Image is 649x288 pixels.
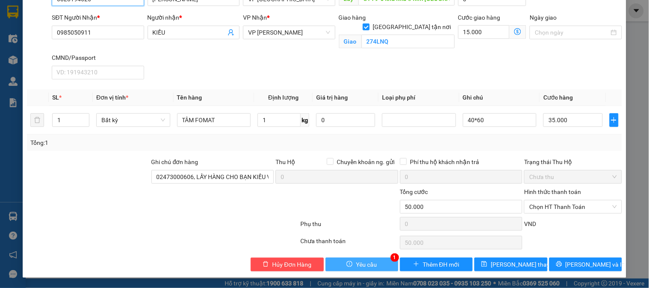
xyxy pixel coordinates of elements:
span: Đơn vị tính [96,94,128,101]
span: [PERSON_NAME] và In [566,260,625,269]
span: delete [263,261,269,268]
span: Hủy Đơn Hàng [272,260,311,269]
div: SĐT Người Nhận [52,13,144,22]
span: Giá trị hàng [316,94,348,101]
span: Tổng cước [400,188,428,195]
span: plus [413,261,419,268]
input: Ghi Chú [463,113,537,127]
span: save [481,261,487,268]
button: save[PERSON_NAME] thay đổi [474,258,547,271]
span: plus [610,117,618,123]
input: Ngày giao [535,28,609,37]
span: Cước hàng [543,94,573,101]
button: delete [30,113,44,127]
label: Cước giao hàng [458,14,501,21]
span: Chuyển khoản ng. gửi [334,157,398,167]
span: user-add [228,29,234,36]
div: Phụ thu [299,219,399,234]
span: SL [52,94,59,101]
span: Chưa thu [529,170,616,183]
span: Phí thu hộ khách nhận trả [407,157,483,167]
span: printer [556,261,562,268]
span: dollar-circle [514,28,521,35]
button: exclamation-circleYêu cầu [326,258,398,271]
span: Thu Hộ [276,159,295,165]
span: [PERSON_NAME] thay đổi [491,260,559,269]
label: Hình thức thanh toán [524,188,581,195]
span: kg [301,113,309,127]
button: printer[PERSON_NAME] và In [549,258,622,271]
span: Giao hàng [339,14,366,21]
div: Người nhận [148,13,240,22]
th: Ghi chú [459,89,540,106]
div: Trạng thái Thu Hộ [524,157,622,167]
span: Thêm ĐH mới [423,260,459,269]
div: CMND/Passport [52,53,144,62]
span: VND [524,220,536,227]
button: deleteHủy Đơn Hàng [251,258,323,271]
input: Giao tận nơi [362,35,455,48]
span: Chọn HT Thanh Toán [529,200,616,213]
button: plus [610,113,619,127]
input: VD: Bàn, Ghế [177,113,251,127]
span: VP Hoàng Văn Thụ [248,26,330,39]
input: Cước giao hàng [458,25,510,39]
span: Tên hàng [177,94,202,101]
label: Ngày giao [530,14,557,21]
button: plusThêm ĐH mới [400,258,473,271]
span: Giao [339,35,362,48]
input: Ghi chú đơn hàng [151,170,274,184]
span: Định lượng [268,94,299,101]
span: Bất kỳ [101,114,165,126]
div: Tổng: 1 [30,138,251,147]
th: Loại phụ phí [379,89,459,106]
div: 1 [391,253,399,262]
span: VP Nhận [243,14,267,21]
span: [GEOGRAPHIC_DATA] tận nơi [370,22,455,32]
label: Ghi chú đơn hàng [151,159,199,165]
div: Chưa thanh toán [299,236,399,251]
span: Yêu cầu [356,260,377,269]
span: exclamation-circle [347,261,353,268]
